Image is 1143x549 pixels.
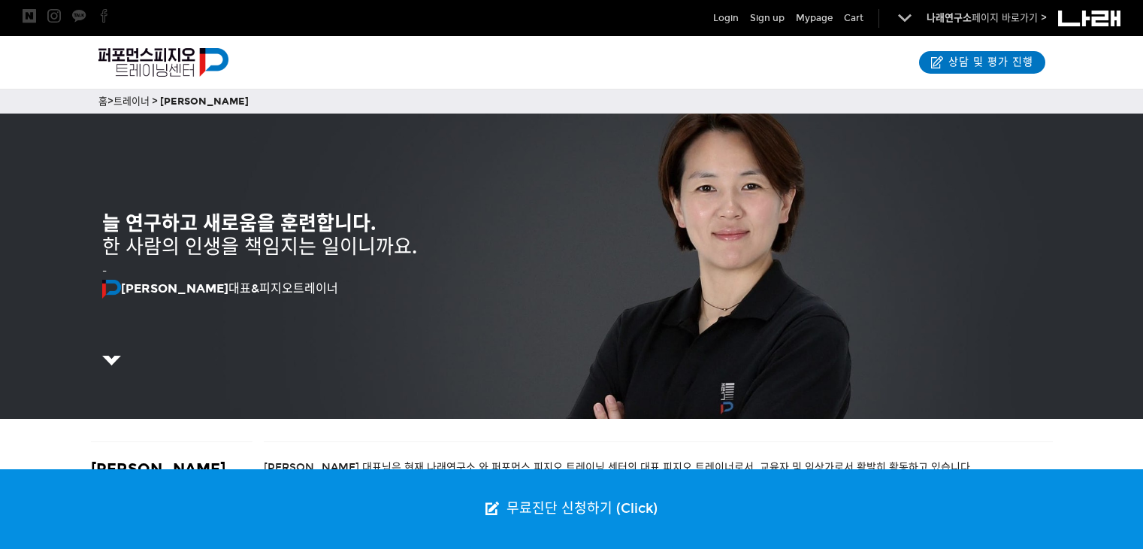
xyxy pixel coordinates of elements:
[102,356,121,365] img: 5c68986d518ea.png
[98,93,1045,110] p: > >
[750,11,785,26] a: Sign up
[102,281,338,296] span: 대표&피지오트레이너
[160,96,249,108] a: [PERSON_NAME]
[102,235,417,259] span: 한 사람의 인생을 책임지는 일이니까요.
[470,469,673,549] a: 무료진단 신청하기 (Click)
[102,281,228,296] strong: [PERSON_NAME]
[98,96,107,108] a: 홈
[944,55,1033,70] span: 상담 및 평가 진행
[91,460,225,478] span: [PERSON_NAME]
[919,51,1045,74] a: 상담 및 평가 진행
[264,461,973,474] span: [PERSON_NAME] 대표님은 현재 나래연구소 와 퍼포먼스 피지오 트레이닝 센터의 대표 피지오 트레이너로서, 교육자 및 임상가로서 활발히 활동하고 있습니다.
[713,11,739,26] a: Login
[102,265,107,277] span: -
[927,12,1047,24] a: 나래연구소페이지 바로가기 >
[113,96,150,108] a: 트레이너
[102,211,376,235] strong: 늘 연구하고 새로움을 훈련합니다.
[796,11,833,26] a: Mypage
[102,280,121,299] img: f9cd0a75d8c0e.png
[844,11,863,26] a: Cart
[927,12,972,24] strong: 나래연구소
